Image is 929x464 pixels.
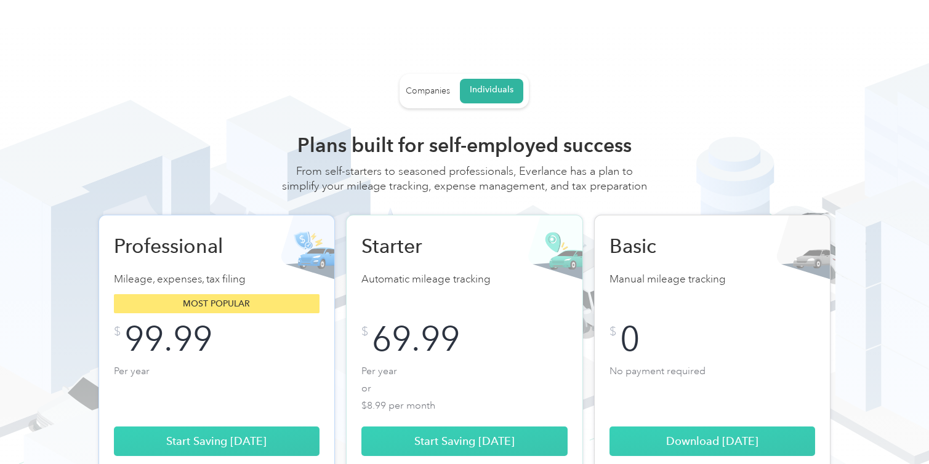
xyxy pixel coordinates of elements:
[114,294,320,313] div: Most popular
[114,234,243,258] h2: Professional
[609,326,616,338] div: $
[114,326,121,338] div: $
[361,271,568,288] p: Automatic mileage tracking
[361,426,568,456] a: Start Saving [DATE]
[361,362,568,412] p: Per year or $8.99 per month
[114,271,320,288] p: Mileage, expenses, tax filing
[620,326,640,353] div: 0
[406,86,450,97] div: Companies
[609,271,816,288] p: Manual mileage tracking
[361,326,368,338] div: $
[372,326,460,353] div: 69.99
[361,234,491,258] h2: Starter
[609,234,739,258] h2: Basic
[609,362,816,412] p: No payment required
[114,362,320,412] p: Per year
[114,426,320,456] a: Start Saving [DATE]
[470,84,513,95] div: Individuals
[280,164,649,206] div: From self-starters to seasoned professionals, Everlance has a plan to simplify your mileage track...
[124,326,212,353] div: 99.99
[609,426,816,456] a: Download [DATE]
[280,133,649,158] h2: Plans built for self-employed success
